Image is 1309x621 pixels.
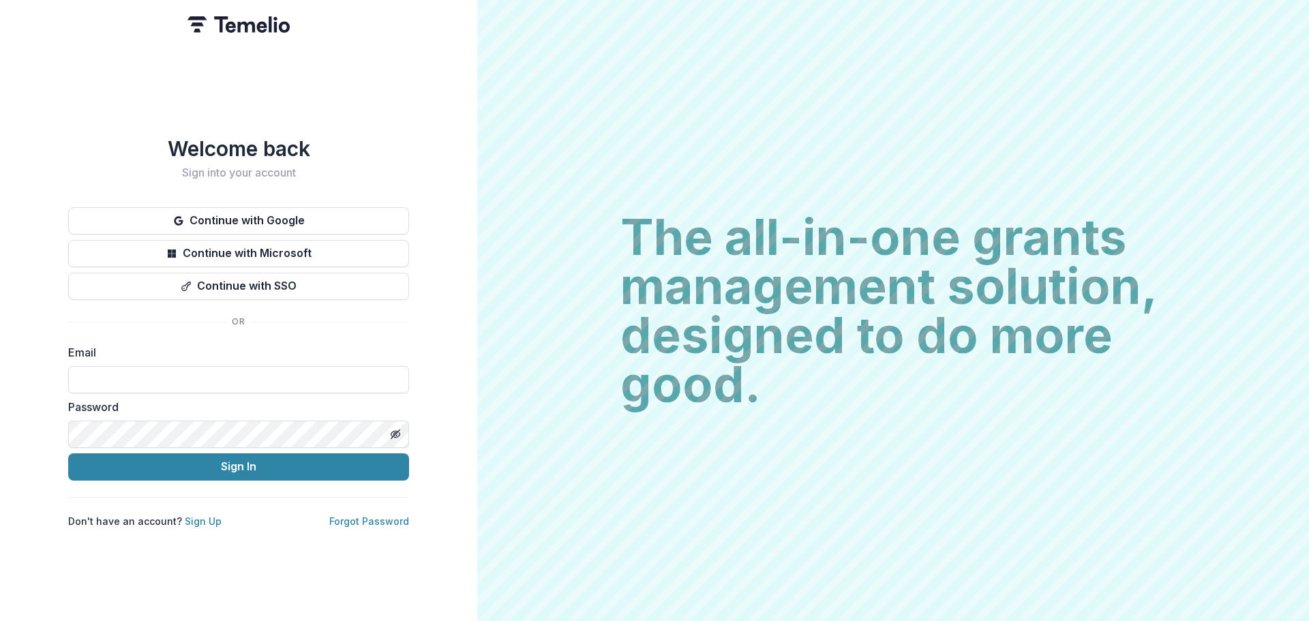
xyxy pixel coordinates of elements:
label: Email [68,344,401,361]
label: Password [68,399,401,415]
a: Forgot Password [329,515,409,527]
button: Sign In [68,453,409,481]
button: Continue with SSO [68,273,409,300]
img: Temelio [187,16,290,33]
button: Continue with Microsoft [68,240,409,267]
p: Don't have an account? [68,514,222,528]
button: Toggle password visibility [385,423,406,445]
button: Continue with Google [68,207,409,234]
a: Sign Up [185,515,222,527]
h2: Sign into your account [68,166,409,179]
h1: Welcome back [68,136,409,161]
